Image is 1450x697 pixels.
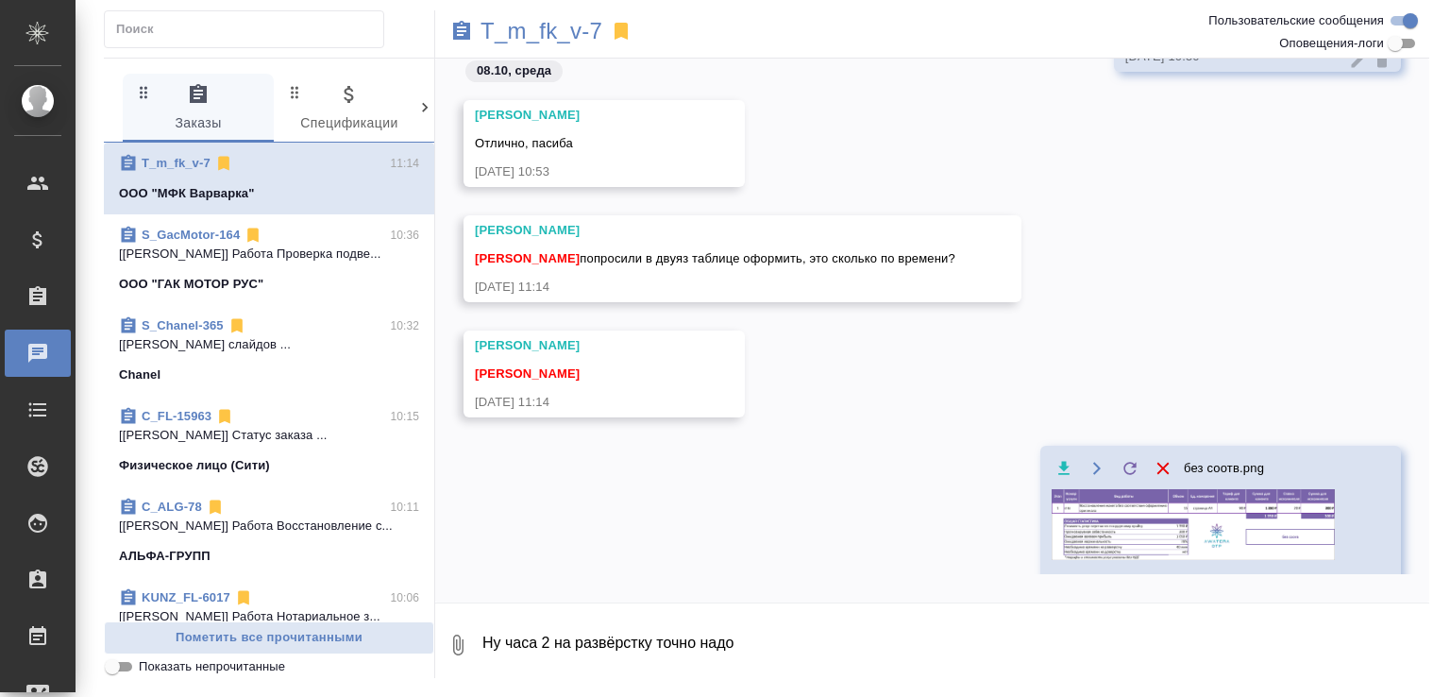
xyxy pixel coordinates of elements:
div: C_FL-1596310:15[[PERSON_NAME]] Статус заказа ...Физическое лицо (Сити) [104,396,434,486]
p: 10:11 [390,498,419,517]
p: [[PERSON_NAME]] Работа Проверка подве... [119,245,419,263]
p: [[PERSON_NAME]] Работа Нотариальное з... [119,607,419,626]
button: Пометить все прочитанными [104,621,434,654]
span: [PERSON_NAME] [475,251,580,265]
button: Скачать [1052,456,1075,480]
div: [PERSON_NAME] [475,336,679,355]
span: Заказы [134,83,262,135]
div: [DATE] 10:53 [475,162,679,181]
p: ООО "МФК Варварка" [119,184,255,203]
a: C_ALG-78 [142,500,202,514]
svg: Отписаться [234,588,253,607]
p: [[PERSON_NAME]] Работа Восстановление с... [119,517,419,535]
p: Физическое лицо (Сити) [119,456,270,475]
div: T_m_fk_v-711:14ООО "МФК Варварка" [104,143,434,214]
span: Отлично, пасиба [475,136,573,150]
a: S_Chanel-365 [142,318,224,332]
svg: Отписаться [206,498,225,517]
svg: Отписаться [228,316,246,335]
p: [[PERSON_NAME] слайдов ... [119,335,419,354]
p: 10:15 [390,407,419,426]
a: T_m_fk_v-7 [481,22,602,41]
div: KUNZ_FL-601710:06[[PERSON_NAME]] Работа Нотариальное з...Физическое лицо (Кунцевская) [104,577,434,668]
p: Chanel [119,365,160,384]
div: S_Chanel-36510:32[[PERSON_NAME] слайдов ...Chanel [104,305,434,396]
span: Показать непрочитанные [139,657,285,676]
div: S_GacMotor-16410:36[[PERSON_NAME]] Работа Проверка подве...ООО "ГАК МОТОР РУС" [104,214,434,305]
span: Оповещения-логи [1279,34,1384,53]
span: Пометить все прочитанными [114,627,424,649]
p: ООО "ГАК МОТОР РУС" [119,275,263,294]
div: [PERSON_NAME] [475,106,679,125]
svg: Отписаться [215,407,234,426]
p: [[PERSON_NAME]] Статус заказа ... [119,426,419,445]
svg: Отписаться [244,226,262,245]
a: T_m_fk_v-7 [142,156,211,170]
svg: Отписаться [214,154,233,173]
p: 10:36 [390,226,419,245]
label: Обновить файл [1118,456,1141,480]
span: Спецификации [285,83,413,135]
span: попросили в двуяз таблице оформить, это сколько по времени? [475,251,955,265]
a: C_FL-15963 [142,409,211,423]
span: без соотв.png [1184,459,1264,478]
p: 10:06 [390,588,419,607]
div: [DATE] 11:14 [475,393,679,412]
span: Пользовательские сообщения [1208,11,1384,30]
p: 10:32 [390,316,419,335]
div: [PERSON_NAME] [475,221,955,240]
div: C_ALG-7810:11[[PERSON_NAME]] Работа Восстановление с...АЛЬФА-ГРУПП [104,486,434,577]
p: АЛЬФА-ГРУПП [119,547,211,566]
button: Удалить файл [1151,456,1174,480]
p: 11:14 [390,154,419,173]
button: Открыть на драйве [1085,456,1108,480]
p: 08.10, среда [477,61,551,80]
img: без соотв.png [1052,489,1335,560]
input: Поиск [116,16,383,42]
span: [PERSON_NAME] [475,366,580,381]
a: S_GacMotor-164 [142,228,240,242]
svg: Зажми и перетащи, чтобы поменять порядок вкладок [135,83,153,101]
div: [DATE] 11:14 [475,278,955,297]
a: KUNZ_FL-6017 [142,590,230,604]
